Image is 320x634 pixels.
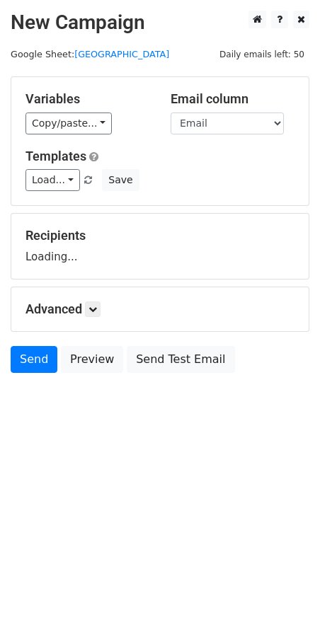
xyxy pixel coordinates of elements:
a: Send [11,346,57,373]
a: Daily emails left: 50 [215,49,309,59]
a: Copy/paste... [25,113,112,134]
div: Loading... [25,228,295,265]
h5: Recipients [25,228,295,243]
a: Templates [25,149,86,163]
h2: New Campaign [11,11,309,35]
h5: Advanced [25,301,295,317]
a: Preview [61,346,123,373]
h5: Variables [25,91,149,107]
a: [GEOGRAPHIC_DATA] [74,49,169,59]
button: Save [102,169,139,191]
a: Send Test Email [127,346,234,373]
h5: Email column [171,91,295,107]
a: Load... [25,169,80,191]
small: Google Sheet: [11,49,169,59]
span: Daily emails left: 50 [215,47,309,62]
